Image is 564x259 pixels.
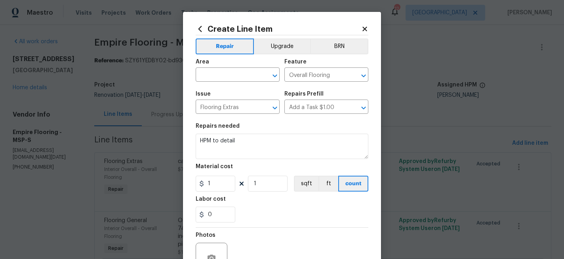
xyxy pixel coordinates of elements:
[358,102,369,113] button: Open
[310,38,368,54] button: BRN
[254,38,311,54] button: Upgrade
[196,91,211,97] h5: Issue
[196,196,226,202] h5: Labor cost
[358,70,369,81] button: Open
[269,70,280,81] button: Open
[196,25,361,33] h2: Create Line Item
[294,176,318,192] button: sqft
[196,232,215,238] h5: Photos
[318,176,338,192] button: ft
[284,91,324,97] h5: Repairs Prefill
[338,176,368,192] button: count
[284,59,307,65] h5: Feature
[196,38,254,54] button: Repair
[196,134,368,159] textarea: HPM to detail
[269,102,280,113] button: Open
[196,59,209,65] h5: Area
[196,123,240,129] h5: Repairs needed
[196,164,233,169] h5: Material cost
